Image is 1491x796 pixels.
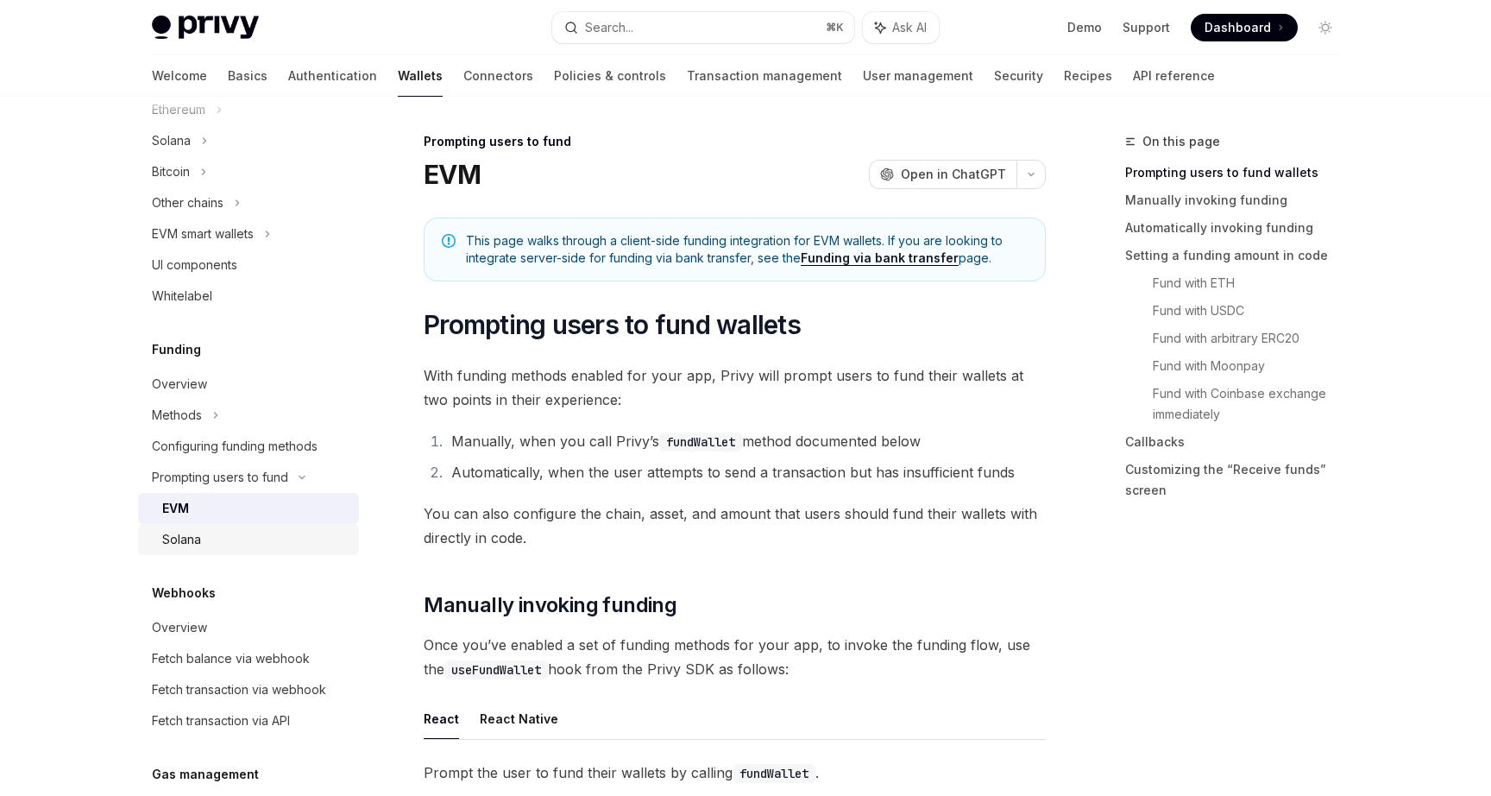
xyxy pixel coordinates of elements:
[442,234,456,248] svg: Note
[152,648,310,669] div: Fetch balance via webhook
[1123,19,1170,36] a: Support
[733,764,815,783] code: fundWallet
[288,55,377,97] a: Authentication
[138,705,359,736] a: Fetch transaction via API
[424,591,676,619] span: Manually invoking funding
[424,309,801,340] span: Prompting users to fund wallets
[138,612,359,643] a: Overview
[424,698,459,739] button: React
[152,405,202,426] div: Methods
[1153,325,1353,352] a: Fund with arbitrary ERC20
[1125,186,1353,214] a: Manually invoking funding
[1205,19,1271,36] span: Dashboard
[463,55,533,97] a: Connectors
[480,698,558,739] button: React Native
[892,19,927,36] span: Ask AI
[152,467,288,488] div: Prompting users to fund
[424,363,1046,412] span: With funding methods enabled for your app, Privy will prompt users to fund their wallets at two p...
[152,617,207,638] div: Overview
[1125,456,1353,504] a: Customizing the “Receive funds” screen
[228,55,267,97] a: Basics
[1153,352,1353,380] a: Fund with Moonpay
[138,250,359,281] a: UI components
[138,524,359,555] a: Solana
[152,16,259,40] img: light logo
[424,133,1046,150] div: Prompting users to fund
[687,55,842,97] a: Transaction management
[424,761,1046,785] span: Prompt the user to fund their wallets by calling .
[659,433,742,452] code: fundWallet
[869,160,1016,189] button: Open in ChatGPT
[138,369,359,400] a: Overview
[424,633,1046,681] span: Once you’ve enabled a set of funding methods for your app, to invoke the funding flow, use the ho...
[585,17,633,38] div: Search...
[152,255,237,275] div: UI components
[901,166,1006,183] span: Open in ChatGPT
[424,502,1046,550] span: You can also configure the chain, asset, and amount that users should fund their wallets with dir...
[138,674,359,705] a: Fetch transaction via webhook
[1133,55,1215,97] a: API reference
[444,660,548,679] code: useFundWallet
[1125,428,1353,456] a: Callbacks
[152,193,223,213] div: Other chains
[152,711,290,731] div: Fetch transaction via API
[398,55,443,97] a: Wallets
[1125,242,1353,269] a: Setting a funding amount in code
[863,55,973,97] a: User management
[424,159,481,190] h1: EVM
[1312,14,1339,41] button: Toggle dark mode
[152,130,191,151] div: Solana
[152,583,216,603] h5: Webhooks
[1191,14,1298,41] a: Dashboard
[1125,214,1353,242] a: Automatically invoking funding
[152,339,201,360] h5: Funding
[138,431,359,462] a: Configuring funding methods
[1125,159,1353,186] a: Prompting users to fund wallets
[1064,55,1112,97] a: Recipes
[152,161,190,182] div: Bitcoin
[1067,19,1102,36] a: Demo
[152,55,207,97] a: Welcome
[826,21,844,35] span: ⌘ K
[1142,131,1220,152] span: On this page
[466,232,1028,267] span: This page walks through a client-side funding integration for EVM wallets. If you are looking to ...
[1153,297,1353,325] a: Fund with USDC
[801,250,959,266] a: Funding via bank transfer
[152,286,212,306] div: Whitelabel
[152,224,254,244] div: EVM smart wallets
[138,643,359,674] a: Fetch balance via webhook
[152,764,259,785] h5: Gas management
[152,374,207,395] div: Overview
[152,679,326,700] div: Fetch transaction via webhook
[138,493,359,524] a: EVM
[446,429,1046,453] li: Manually, when you call Privy’s method documented below
[152,436,318,457] div: Configuring funding methods
[863,12,939,43] button: Ask AI
[138,281,359,312] a: Whitelabel
[994,55,1043,97] a: Security
[554,55,666,97] a: Policies & controls
[162,498,189,519] div: EVM
[552,12,854,43] button: Search...⌘K
[446,460,1046,484] li: Automatically, when the user attempts to send a transaction but has insufficient funds
[1153,269,1353,297] a: Fund with ETH
[162,529,201,550] div: Solana
[1153,380,1353,428] a: Fund with Coinbase exchange immediately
